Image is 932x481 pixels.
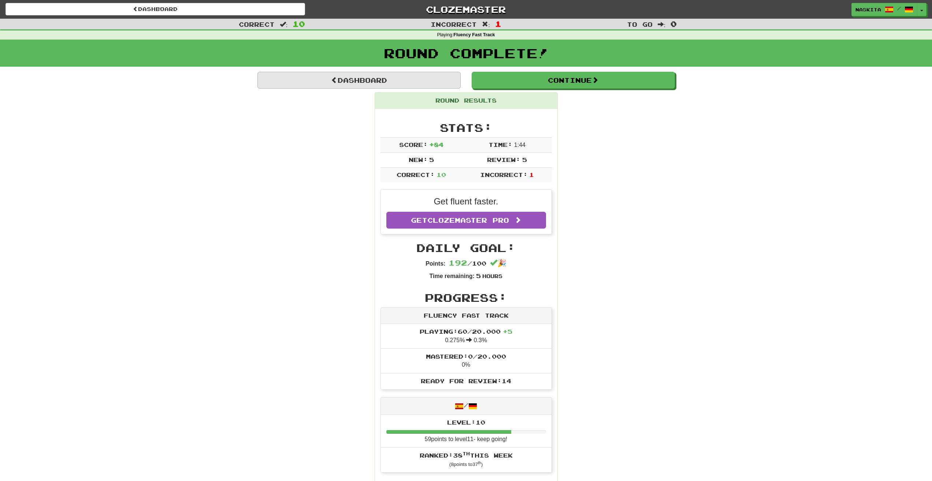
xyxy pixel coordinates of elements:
span: 1 [529,171,534,178]
a: Dashboard [5,3,305,15]
strong: Points: [426,260,445,267]
span: / [897,6,901,11]
span: Level: 10 [447,419,485,426]
span: 1 [495,19,501,28]
span: Incorrect: [480,171,528,178]
a: Naskita / [851,3,917,16]
span: Clozemaster Pro [427,216,509,224]
span: New: [409,156,428,163]
small: Hours [482,273,502,279]
button: Continue [472,72,675,89]
span: Playing: 60 / 20.000 [420,328,512,335]
h2: Progress: [380,292,552,304]
span: Correct: [397,171,435,178]
span: Ready for Review: 14 [421,377,511,384]
li: 0% [381,348,552,374]
span: 10 [293,19,305,28]
span: : [482,21,490,27]
span: 5 [476,272,481,279]
span: Correct [239,21,275,28]
span: / 100 [449,260,486,267]
a: Clozemaster [316,3,616,16]
a: Dashboard [257,72,461,89]
small: ( 8 points to 37 ) [449,462,483,467]
span: Time: [489,141,512,148]
span: + 84 [429,141,443,148]
span: : [280,21,288,27]
span: Mastered: 0 / 20.000 [426,353,506,360]
div: Round Results [375,93,557,109]
p: Get fluent faster. [386,195,546,208]
span: + 5 [503,328,512,335]
span: Score: [399,141,428,148]
span: 1 : 44 [514,142,526,148]
li: 59 points to level 11 - keep going! [381,415,552,448]
span: 5 [429,156,434,163]
div: / [381,397,552,415]
span: 0 [671,19,677,28]
span: Incorrect [431,21,477,28]
span: Naskita [855,6,881,13]
span: To go [627,21,653,28]
sup: th [463,451,470,456]
li: 0.275% 0.3% [381,324,552,349]
span: 10 [437,171,446,178]
strong: Fluency Fast Track [453,32,495,37]
span: Ranked: 38 this week [420,452,513,459]
span: : [658,21,666,27]
h1: Round Complete! [3,46,929,60]
h2: Stats: [380,122,552,134]
sup: th [478,461,481,465]
div: Fluency Fast Track [381,308,552,324]
span: 192 [449,258,467,267]
strong: Time remaining: [430,273,475,279]
span: 5 [522,156,527,163]
h2: Daily Goal: [380,242,552,254]
a: GetClozemaster Pro [386,212,546,229]
span: Review: [487,156,520,163]
span: 🎉 [490,259,506,267]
